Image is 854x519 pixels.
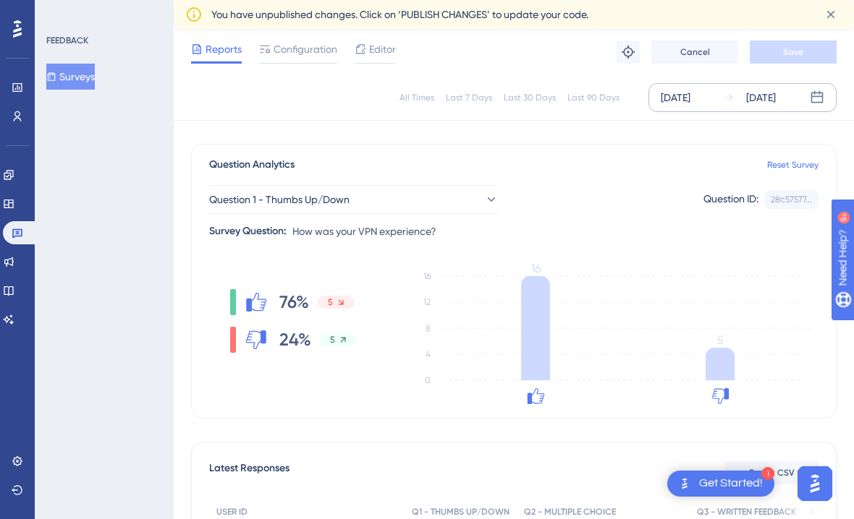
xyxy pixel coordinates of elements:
[292,223,436,240] span: How was your VPN experience?
[667,471,774,497] div: Open Get Started! checklist, remaining modules: 1
[98,7,107,19] div: 9+
[504,92,556,103] div: Last 30 Days
[446,92,492,103] div: Last 7 Days
[771,194,812,205] div: 28c57577...
[412,506,510,518] span: Q1 - THUMBS UP/DOWN
[46,64,95,90] button: Surveys
[524,506,616,518] span: Q2 - MULTIPLE CHOICE
[211,6,588,23] span: You have unpublished changes. Click on ‘PUBLISH CHANGES’ to update your code.
[209,191,350,208] span: Question 1 - Thumbs Up/Down
[209,460,289,486] span: Latest Responses
[279,328,311,351] span: 24%
[209,185,499,214] button: Question 1 - Thumbs Up/Down
[46,35,88,46] div: FEEDBACK
[699,476,763,492] div: Get Started!
[209,223,287,240] div: Survey Question:
[209,156,295,173] span: Question Analytics
[330,334,335,346] span: 5
[661,89,690,106] div: [DATE]
[274,40,337,58] span: Configuration
[746,89,776,106] div: [DATE]
[767,159,819,171] a: Reset Survey
[399,92,434,103] div: All Times
[651,40,738,64] button: Cancel
[426,349,431,359] tspan: 4
[423,271,431,281] tspan: 16
[369,40,396,58] span: Editor
[703,190,758,209] div: Question ID:
[531,262,541,275] tspan: 16
[279,291,309,314] span: 76%
[783,46,803,58] span: Save
[761,467,774,480] div: 1
[750,40,837,64] button: Save
[425,375,431,385] tspan: 0
[34,4,90,21] span: Need Help?
[567,92,620,103] div: Last 90 Days
[749,467,795,479] span: Export CSV
[423,297,431,307] tspan: 12
[680,46,710,58] span: Cancel
[697,506,796,518] span: Q3 - WRITTEN FEEDBACK
[724,461,819,484] button: Export CSV
[717,333,724,347] tspan: 5
[426,323,431,333] tspan: 8
[793,462,837,505] iframe: UserGuiding AI Assistant Launcher
[206,40,242,58] span: Reports
[216,506,248,518] span: USER ID
[328,296,333,308] span: 5
[676,475,693,492] img: launcher-image-alternative-text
